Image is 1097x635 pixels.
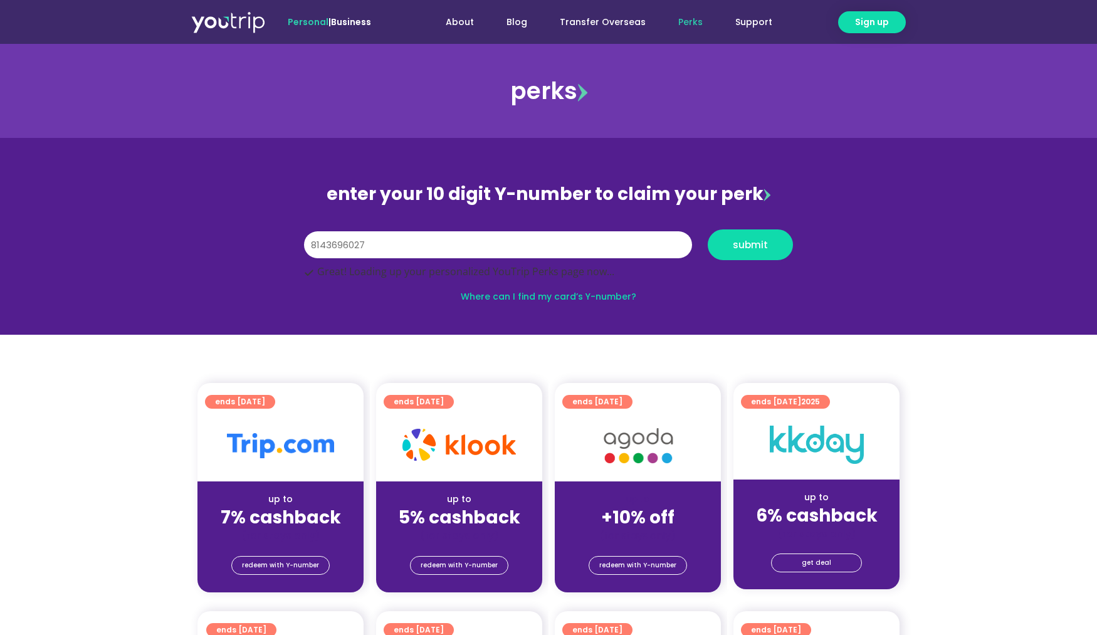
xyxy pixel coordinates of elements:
[304,229,793,278] form: Y Number
[461,290,636,303] a: Where can I find my card’s Y-number?
[562,395,632,409] a: ends [DATE]
[288,16,371,28] span: |
[838,11,906,33] a: Sign up
[801,396,820,407] span: 2025
[743,491,890,504] div: up to
[231,556,330,575] a: redeem with Y-number
[802,554,831,572] span: get deal
[771,554,862,572] a: get deal
[601,505,674,530] strong: +10% off
[288,16,328,28] span: Personal
[410,556,508,575] a: redeem with Y-number
[733,240,768,249] span: submit
[304,266,793,278] div: Great! Loading up your personalized YouTrip Perks page now...
[304,231,692,259] input: 10 digit Y-number (e.g. 8123456789)
[855,16,889,29] span: Sign up
[215,395,265,409] span: ends [DATE]
[572,395,622,409] span: ends [DATE]
[221,505,341,530] strong: 7% cashback
[242,557,319,574] span: redeem with Y-number
[741,395,830,409] a: ends [DATE]2025
[207,529,354,542] div: (for stays only)
[421,557,498,574] span: redeem with Y-number
[719,11,789,34] a: Support
[756,503,878,528] strong: 6% cashback
[490,11,543,34] a: Blog
[386,493,532,506] div: up to
[751,395,820,409] span: ends [DATE]
[399,505,520,530] strong: 5% cashback
[708,229,793,260] button: submit
[599,557,676,574] span: redeem with Y-number
[543,11,662,34] a: Transfer Overseas
[205,395,275,409] a: ends [DATE]
[298,178,799,211] div: enter your 10 digit Y-number to claim your perk
[662,11,719,34] a: Perks
[626,493,649,505] span: up to
[743,527,890,540] div: (for stays only)
[331,16,371,28] a: Business
[405,11,789,34] nav: Menu
[386,529,532,542] div: (for stays only)
[384,395,454,409] a: ends [DATE]
[207,493,354,506] div: up to
[394,395,444,409] span: ends [DATE]
[589,556,687,575] a: redeem with Y-number
[429,11,490,34] a: About
[565,529,711,542] div: (for stays only)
